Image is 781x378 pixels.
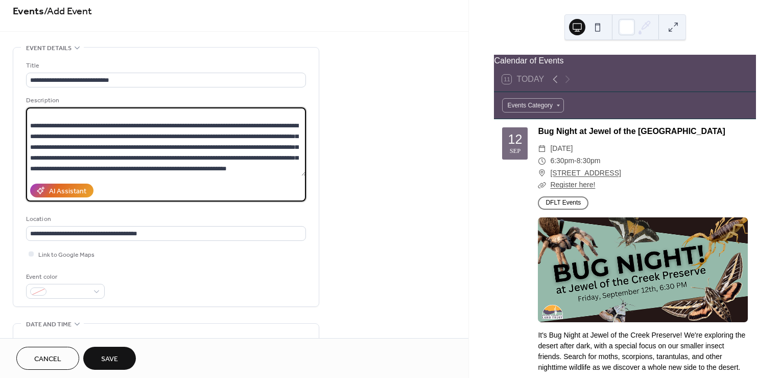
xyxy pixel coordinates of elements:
div: Calendar of Events [494,55,756,67]
a: Register here! [550,181,595,189]
a: Events [13,2,44,21]
div: ​ [538,179,546,191]
a: Bug Night at Jewel of the [GEOGRAPHIC_DATA] [538,127,725,136]
div: AI Assistant [49,186,86,197]
div: Event color [26,272,103,282]
button: Cancel [16,347,79,370]
span: - [574,155,577,167]
span: Cancel [34,354,61,365]
div: ​ [538,167,546,180]
span: Link to Google Maps [38,250,94,260]
span: / Add Event [44,2,92,21]
div: ​ [538,143,546,155]
div: Sep [510,148,521,154]
span: 8:30pm [577,155,601,167]
span: [DATE] [550,143,573,155]
div: Description [26,95,304,106]
div: Location [26,214,304,225]
div: 12 [508,133,523,146]
a: [STREET_ADDRESS] [550,167,621,180]
div: Title [26,60,304,71]
span: 6:30pm [550,155,574,167]
span: Event details [26,43,72,54]
button: AI Assistant [30,184,93,197]
span: Date and time [26,319,72,330]
button: Save [83,347,136,370]
span: Save [101,354,118,365]
div: Start date [26,337,58,347]
div: ​ [538,155,546,167]
div: End date [171,337,200,347]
